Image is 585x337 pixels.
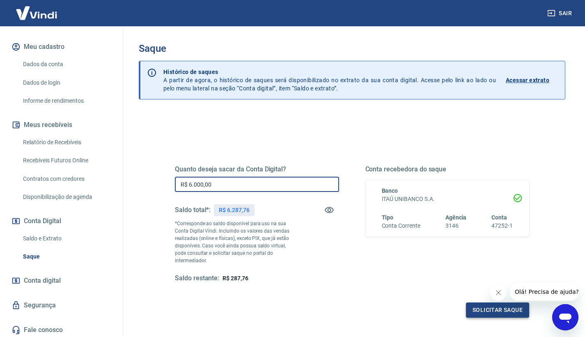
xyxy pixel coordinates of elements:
p: A partir de agora, o histórico de saques será disponibilizado no extrato da sua conta digital. Ac... [163,68,496,92]
p: Acessar extrato [506,76,549,84]
p: R$ 6.287,76 [219,206,249,215]
span: Banco [382,187,398,194]
a: Recebíveis Futuros Online [20,152,113,169]
h3: Saque [139,43,565,54]
button: Sair [546,6,575,21]
iframe: Botão para abrir a janela de mensagens [552,304,578,330]
span: Olá! Precisa de ajuda? [5,6,69,12]
button: Conta Digital [10,212,113,230]
button: Solicitar saque [466,302,529,318]
h5: Quanto deseja sacar da Conta Digital? [175,165,339,173]
span: Conta digital [24,275,61,286]
a: Dados de login [20,74,113,91]
button: Meus recebíveis [10,116,113,134]
h6: 3146 [445,222,467,230]
h6: ITAÚ UNIBANCO S.A. [382,195,513,203]
a: Dados da conta [20,56,113,73]
a: Saldo e Extrato [20,230,113,247]
h5: Saldo restante: [175,274,219,283]
a: Conta digital [10,272,113,290]
iframe: Mensagem da empresa [510,283,578,301]
h6: 47252-1 [491,222,513,230]
iframe: Fechar mensagem [490,284,507,301]
img: Vindi [10,0,63,25]
a: Acessar extrato [506,68,558,92]
a: Contratos com credores [20,171,113,187]
a: Saque [20,248,113,265]
span: Tipo [382,214,394,221]
span: Agência [445,214,467,221]
a: Relatório de Recebíveis [20,134,113,151]
button: Meu cadastro [10,38,113,56]
a: Disponibilização de agenda [20,189,113,205]
h5: Saldo total*: [175,206,211,214]
span: Conta [491,214,507,221]
p: Histórico de saques [163,68,496,76]
span: R$ 287,76 [223,275,248,282]
h5: Conta recebedora do saque [365,165,530,173]
h6: Conta Corrente [382,222,420,230]
a: Segurança [10,296,113,314]
p: *Corresponde ao saldo disponível para uso na sua Conta Digital Vindi. Incluindo os valores das ve... [175,220,298,264]
a: Informe de rendimentos [20,92,113,109]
